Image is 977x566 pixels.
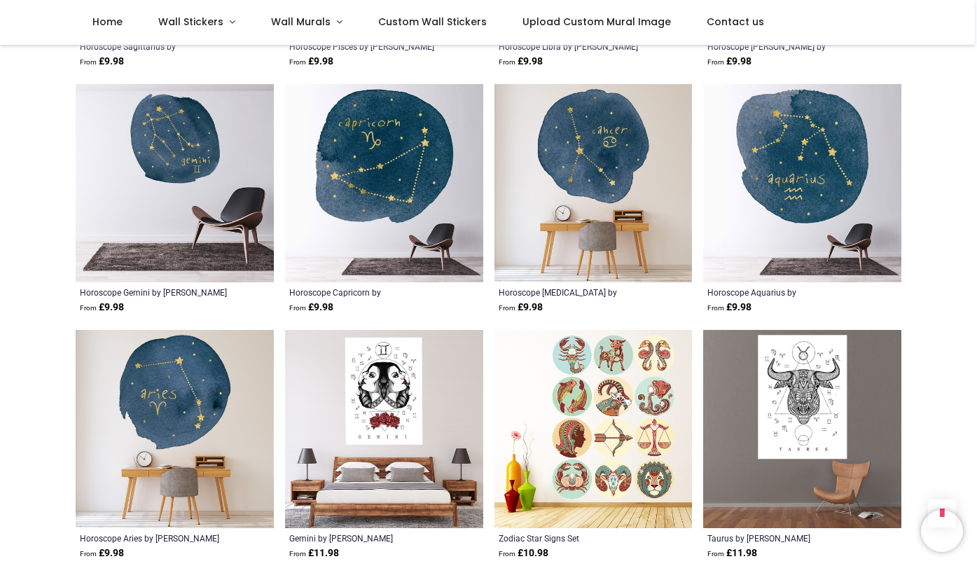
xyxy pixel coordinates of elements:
img: Horoscope Cancer Wall Sticker by Moira Hershey [494,84,693,282]
img: Zodiac Star Signs Wall Sticker Set [494,330,693,528]
a: Horoscope Sagittarius by [PERSON_NAME] [80,41,232,52]
span: Upload Custom Mural Image [522,15,671,29]
span: From [707,58,724,66]
strong: £ 9.98 [707,55,751,69]
a: Horoscope Aries by [PERSON_NAME] [80,532,232,544]
img: Horoscope Capricorn Wall Sticker by Moira Hershey [285,84,483,282]
strong: £ 9.98 [80,301,124,315]
span: From [499,304,515,312]
strong: £ 11.98 [289,546,339,560]
a: Horoscope Pisces by [PERSON_NAME] [289,41,441,52]
span: From [80,58,97,66]
span: From [80,304,97,312]
iframe: Brevo live chat [921,510,963,552]
a: Taurus by [PERSON_NAME] [707,532,859,544]
strong: £ 9.98 [289,301,333,315]
strong: £ 9.98 [80,546,124,560]
a: Horoscope Gemini by [PERSON_NAME] [80,287,232,298]
img: Horoscope Aries Wall Sticker by Moira Hershey [76,330,274,528]
span: Custom Wall Stickers [378,15,487,29]
span: From [289,304,306,312]
span: From [289,58,306,66]
span: From [80,550,97,558]
a: Horoscope [MEDICAL_DATA] by [PERSON_NAME] [499,287,651,298]
a: Horoscope [PERSON_NAME] by [PERSON_NAME] [707,41,859,52]
span: Home [92,15,123,29]
img: Gemini Wall Sticker by Rebecca Sutton [285,330,483,528]
span: From [499,550,515,558]
span: Contact us [707,15,764,29]
strong: £ 9.98 [499,55,543,69]
a: Horoscope Aquarius by [PERSON_NAME] [707,287,859,298]
span: From [499,58,515,66]
span: From [289,550,306,558]
img: Taurus Wall Sticker by Rebecca Sutton [703,330,901,528]
a: Gemini by [PERSON_NAME] [289,532,441,544]
strong: £ 11.98 [707,546,757,560]
a: Zodiac Star Signs Set [499,532,651,544]
img: Horoscope Gemini Wall Sticker by Moira Hershey [76,84,274,282]
img: Horoscope Aquarius Wall Sticker by Moira Hershey [703,84,901,282]
span: Wall Stickers [158,15,223,29]
strong: £ 10.98 [499,546,548,560]
span: Wall Murals [271,15,331,29]
strong: £ 9.98 [289,55,333,69]
span: From [707,304,724,312]
a: Horoscope Libra by [PERSON_NAME] [499,41,651,52]
a: Horoscope Capricorn by [PERSON_NAME] [289,287,441,298]
strong: £ 9.98 [499,301,543,315]
span: From [707,550,724,558]
strong: £ 9.98 [80,55,124,69]
strong: £ 9.98 [707,301,751,315]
